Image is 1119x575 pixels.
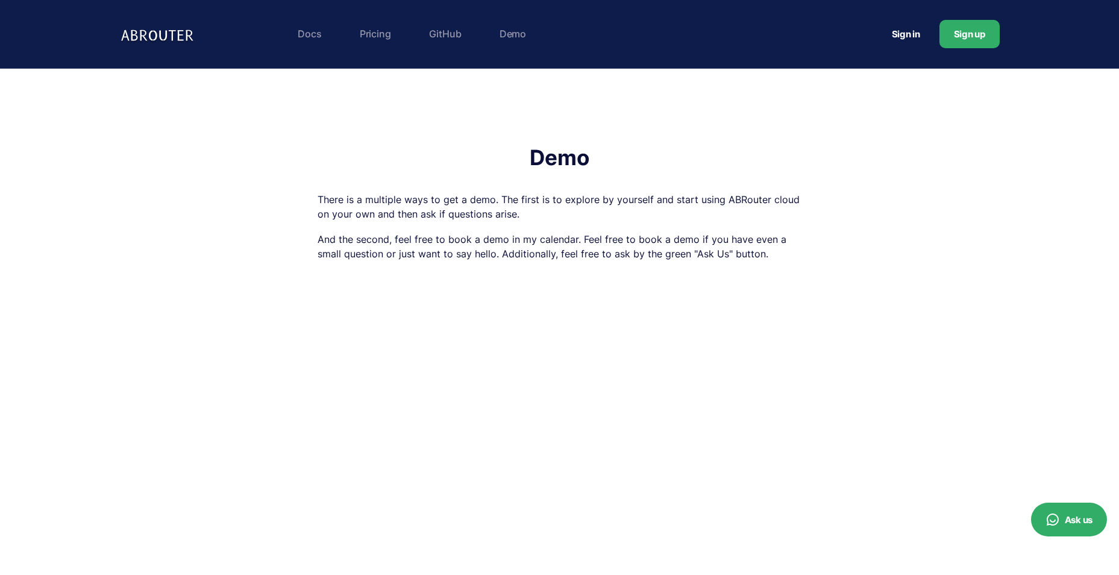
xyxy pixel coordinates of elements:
[318,147,802,168] h1: Demo
[318,232,802,261] p: And the second, feel free to book a demo in my calendar. Feel free to book a demo if you have eve...
[354,22,397,46] a: Pricing
[292,22,327,46] a: Docs
[939,20,1000,48] a: Sign up
[1031,503,1107,536] button: Ask us
[318,192,802,221] p: There is a multiple ways to get a demo. The first is to explore by yourself and start using ABRou...
[877,23,935,45] a: Sign in
[120,22,198,46] img: Logo
[423,22,468,46] a: GitHub
[494,22,532,46] a: Demo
